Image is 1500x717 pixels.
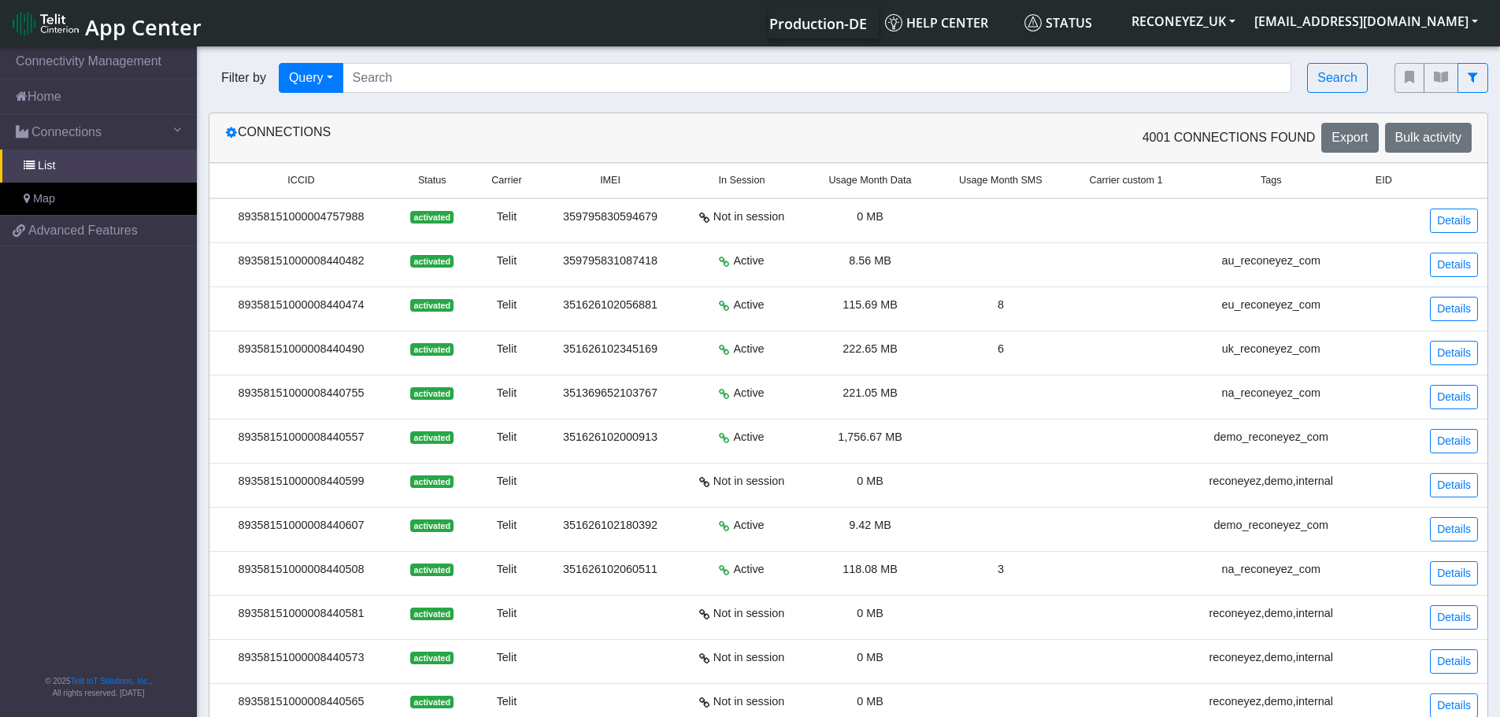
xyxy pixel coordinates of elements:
div: fitlers menu [1394,63,1488,93]
span: Carrier custom 1 [1089,173,1162,188]
span: Help center [885,14,988,31]
span: Active [733,253,764,270]
a: Details [1430,209,1478,233]
img: logo-telit-cinterion-gw-new.png [13,11,79,36]
a: Details [1430,385,1478,409]
div: reconeyez,demo,internal [1195,693,1346,711]
span: Production-DE [769,14,867,33]
div: 89358151000008440557 [219,429,383,446]
div: Telit [481,429,533,446]
span: Carrier [491,173,521,188]
div: 359795831087418 [551,253,669,270]
span: activated [410,608,454,620]
span: activated [410,343,454,356]
a: Details [1430,605,1478,630]
div: 351626102180392 [551,517,669,534]
div: Connections [213,123,849,153]
span: 222.65 MB [843,342,898,355]
span: 1,756.67 MB [838,431,902,443]
span: Connections [31,123,102,142]
button: Search [1307,63,1368,93]
span: Not in session [713,649,784,667]
div: 89358151000008440581 [219,605,383,623]
span: activated [410,387,454,400]
span: Bulk activity [1395,131,1461,144]
div: 89358151000008440508 [219,561,383,578]
a: Telit IoT Solutions, Inc. [71,677,150,686]
span: Map [33,190,55,208]
div: uk_reconeyez_com [1195,341,1346,358]
a: Status [1018,7,1122,39]
span: 0 MB [857,651,883,663]
span: Advanced Features [28,221,138,240]
div: Telit [481,561,533,578]
a: Details [1430,297,1478,321]
div: 89358151000008440599 [219,473,383,490]
span: activated [410,519,454,532]
span: activated [410,299,454,312]
div: 89358151000008440474 [219,297,383,314]
span: Not in session [713,605,784,623]
span: ICCID [287,173,314,188]
button: Export [1321,123,1378,153]
div: Telit [481,385,533,402]
div: 8 [945,297,1057,314]
button: [EMAIL_ADDRESS][DOMAIN_NAME] [1245,7,1487,35]
span: Active [733,429,764,446]
span: IMEI [600,173,620,188]
div: 359795830594679 [551,209,669,226]
span: Usage Month Data [828,173,911,188]
span: activated [410,652,454,664]
span: activated [410,475,454,488]
div: Telit [481,693,533,711]
a: Details [1430,429,1478,453]
div: 351626102060511 [551,561,669,578]
a: Details [1430,341,1478,365]
span: 0 MB [857,210,883,223]
span: activated [410,696,454,708]
a: Details [1430,473,1478,497]
button: RECONEYEZ_UK [1122,7,1245,35]
div: Telit [481,341,533,358]
span: Active [733,297,764,314]
span: activated [410,211,454,224]
span: EID [1376,173,1392,188]
a: Details [1430,561,1478,586]
div: demo_reconeyez_com [1195,429,1346,446]
span: 8.56 MB [849,254,891,267]
span: Filter by [209,68,279,87]
div: eu_reconeyez_com [1195,297,1346,314]
div: au_reconeyez_com [1195,253,1346,270]
span: activated [410,431,454,444]
span: 115.69 MB [843,298,898,311]
span: 9.42 MB [849,519,891,531]
div: 351626102000913 [551,429,669,446]
a: Your current platform instance [769,7,866,39]
a: Help center [879,7,1018,39]
span: Status [418,173,446,188]
span: List [38,157,55,175]
span: 0 MB [857,607,883,619]
div: 6 [945,341,1057,358]
span: Active [733,517,764,534]
span: Active [733,341,764,358]
div: demo_reconeyez_com [1195,517,1346,534]
button: Bulk activity [1385,123,1472,153]
div: 351369652103767 [551,385,669,402]
div: reconeyez,demo,internal [1195,605,1346,623]
span: Usage Month SMS [959,173,1043,188]
a: Details [1430,253,1478,277]
div: Telit [481,605,533,623]
div: Telit [481,473,533,490]
img: knowledge.svg [885,14,902,31]
a: Details [1430,649,1478,674]
span: App Center [85,13,202,42]
div: Telit [481,253,533,270]
div: 89358151000008440482 [219,253,383,270]
img: status.svg [1024,14,1042,31]
div: na_reconeyez_com [1195,561,1346,578]
span: Not in session [713,209,784,226]
span: activated [410,564,454,576]
div: 89358151000008440490 [219,341,383,358]
span: Not in session [713,693,784,711]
